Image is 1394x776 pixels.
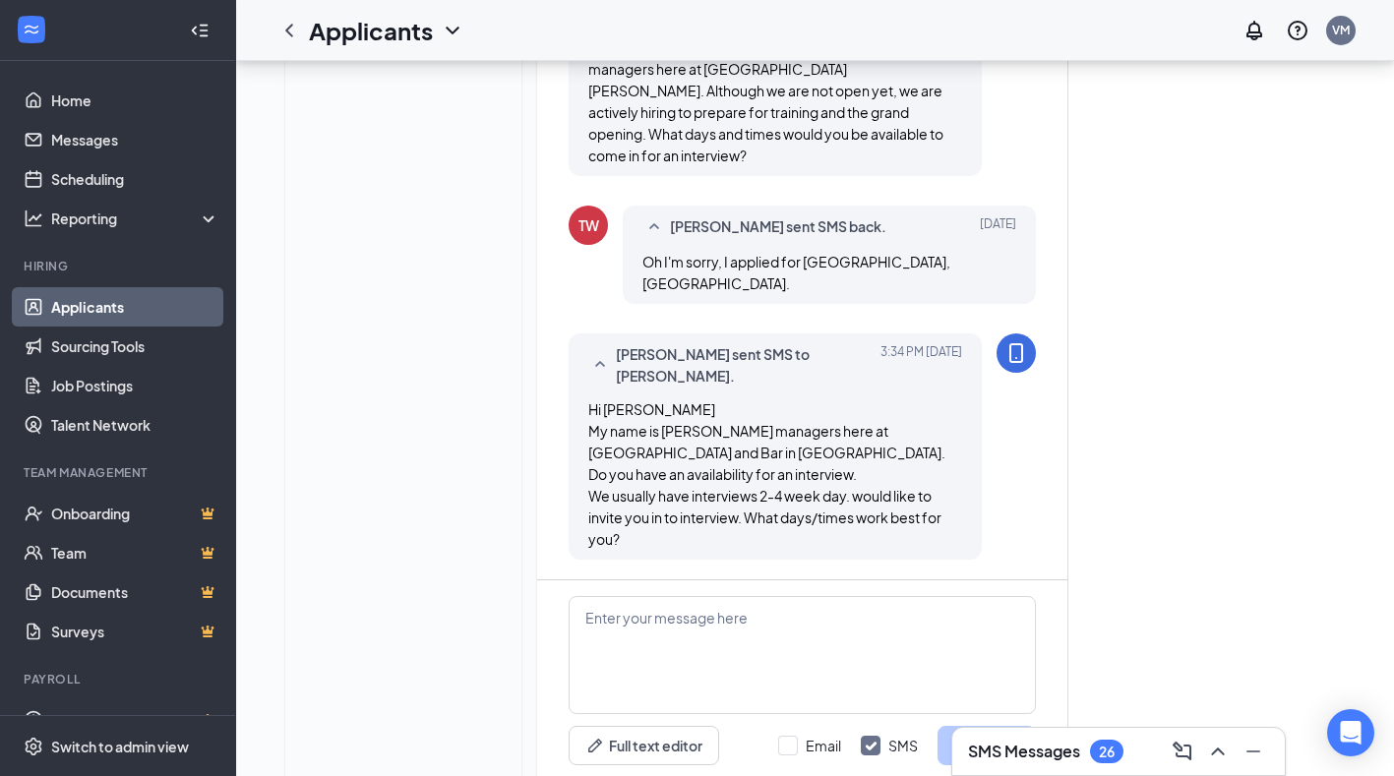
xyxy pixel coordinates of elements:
[309,14,433,47] h1: Applicants
[441,19,464,42] svg: ChevronDown
[578,215,599,235] div: TW
[980,215,1016,239] span: [DATE]
[51,533,219,572] a: TeamCrown
[569,726,719,765] button: Full text editorPen
[51,327,219,366] a: Sourcing Tools
[616,343,874,387] span: [PERSON_NAME] sent SMS to [PERSON_NAME].
[51,209,220,228] div: Reporting
[938,726,1036,765] button: Send
[24,671,215,687] div: Payroll
[1167,736,1198,767] button: ComposeMessage
[1327,709,1374,756] div: Open Intercom Messenger
[24,258,215,274] div: Hiring
[1242,740,1265,763] svg: Minimize
[1171,740,1194,763] svg: ComposeMessage
[24,209,43,228] svg: Analysis
[1332,22,1350,38] div: VM
[24,464,215,481] div: Team Management
[1238,736,1269,767] button: Minimize
[1206,740,1230,763] svg: ChevronUp
[277,19,301,42] svg: ChevronLeft
[880,343,962,387] span: [DATE] 3:34 PM
[190,21,210,40] svg: Collapse
[588,17,943,164] span: Hello [PERSON_NAME], My name is [PERSON_NAME] and I am one of the managers here at [GEOGRAPHIC_DA...
[51,572,219,612] a: DocumentsCrown
[51,700,219,740] a: PayrollCrown
[51,81,219,120] a: Home
[24,737,43,756] svg: Settings
[642,253,950,292] span: Oh I'm sorry, I applied for [GEOGRAPHIC_DATA], [GEOGRAPHIC_DATA].
[51,405,219,445] a: Talent Network
[51,120,219,159] a: Messages
[1099,744,1115,760] div: 26
[588,400,945,548] span: Hi [PERSON_NAME] My name is [PERSON_NAME] managers here at [GEOGRAPHIC_DATA] and Bar in [GEOGRAPH...
[642,215,666,239] svg: SmallChevronUp
[51,366,219,405] a: Job Postings
[585,736,605,755] svg: Pen
[1202,736,1234,767] button: ChevronUp
[670,215,886,239] span: [PERSON_NAME] sent SMS back.
[588,353,612,377] svg: SmallChevronUp
[968,741,1080,762] h3: SMS Messages
[51,612,219,651] a: SurveysCrown
[51,737,189,756] div: Switch to admin view
[22,20,41,39] svg: WorkstreamLogo
[51,159,219,199] a: Scheduling
[51,287,219,327] a: Applicants
[1242,19,1266,42] svg: Notifications
[1004,341,1028,365] svg: MobileSms
[1286,19,1309,42] svg: QuestionInfo
[51,494,219,533] a: OnboardingCrown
